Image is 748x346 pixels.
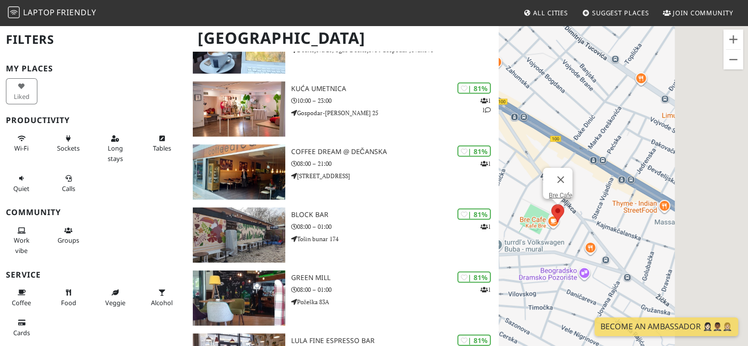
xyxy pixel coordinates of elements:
[723,30,743,49] button: Zoom in
[151,298,173,307] span: Alcohol
[480,96,491,115] p: 1 1
[14,236,30,254] span: People working
[53,222,84,249] button: Groups
[6,170,37,196] button: Quiet
[8,4,96,22] a: LaptopFriendly LaptopFriendly
[57,144,80,153] span: Power sockets
[291,337,499,345] h3: Lula fine espresso bar
[6,270,181,280] h3: Service
[659,4,737,22] a: Join Community
[592,8,649,17] span: Suggest Places
[291,234,499,244] p: Tošin bunar 174
[291,159,499,168] p: 08:00 – 21:00
[53,130,84,157] button: Sockets
[291,297,499,307] p: Požeška 83A
[6,222,37,258] button: Work vibe
[291,274,499,282] h3: Green Mill
[99,284,131,311] button: Veggie
[57,7,96,18] span: Friendly
[153,144,171,153] span: Work-friendly tables
[549,168,572,191] button: Close
[480,159,491,168] p: 1
[187,208,499,263] a: Block bar | 81% 1 Block bar 08:00 – 01:00 Tošin bunar 174
[61,298,76,307] span: Food
[23,7,55,18] span: Laptop
[193,208,285,263] img: Block bar
[519,4,572,22] a: All Cities
[291,211,499,219] h3: Block bar
[187,271,499,326] a: Green Mill | 81% 1 Green Mill 08:00 – 01:00 Požeška 83A
[673,8,733,17] span: Join Community
[291,222,499,231] p: 08:00 – 01:00
[480,285,491,294] p: 1
[190,25,497,52] h1: [GEOGRAPHIC_DATA]
[105,298,125,307] span: Veggie
[549,191,572,199] a: Bre Cafe
[6,64,181,73] h3: My Places
[6,315,37,341] button: Cards
[108,144,123,162] span: Long stays
[187,145,499,200] a: Coffee Dream @ Dečanska | 81% 1 Coffee Dream @ Dečanska 08:00 – 21:00 [STREET_ADDRESS]
[146,284,178,311] button: Alcohol
[291,85,499,93] h3: Kuća Umetnica
[6,116,181,125] h3: Productivity
[457,209,491,220] div: | 81%
[457,335,491,346] div: | 81%
[193,271,285,326] img: Green Mill
[58,236,79,245] span: Group tables
[62,184,75,193] span: Video/audio calls
[187,82,499,137] a: Kuća Umetnica | 81% 11 Kuća Umetnica 10:00 – 23:00 Gospodar-[PERSON_NAME] 25
[480,222,491,231] p: 1
[12,298,31,307] span: Coffee
[291,96,499,105] p: 10:00 – 23:00
[457,146,491,157] div: | 81%
[533,8,568,17] span: All Cities
[291,285,499,294] p: 08:00 – 01:00
[193,145,285,200] img: Coffee Dream @ Dečanska
[13,184,30,193] span: Quiet
[6,208,181,217] h3: Community
[14,144,29,153] span: Stable Wi-Fi
[146,130,178,157] button: Tables
[457,83,491,94] div: | 81%
[8,6,20,18] img: LaptopFriendly
[99,130,131,166] button: Long stays
[6,25,181,55] h2: Filters
[291,148,499,156] h3: Coffee Dream @ Dečanska
[6,130,37,157] button: Wi-Fi
[193,82,285,137] img: Kuća Umetnica
[53,170,84,196] button: Calls
[291,171,499,181] p: [STREET_ADDRESS]
[53,284,84,311] button: Food
[595,317,738,336] a: Become an Ambassador 🤵🏻‍♀️🤵🏾‍♂️🤵🏼‍♀️
[578,4,653,22] a: Suggest Places
[457,272,491,283] div: | 81%
[6,284,37,311] button: Coffee
[291,108,499,118] p: Gospodar-[PERSON_NAME] 25
[723,50,743,69] button: Zoom out
[13,328,30,337] span: Credit cards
